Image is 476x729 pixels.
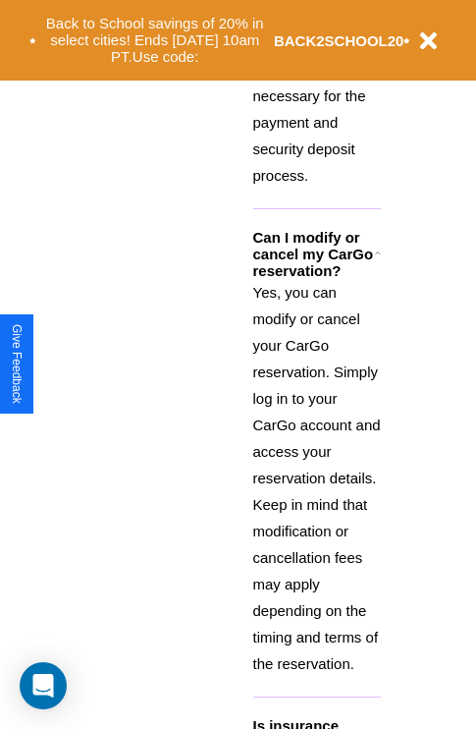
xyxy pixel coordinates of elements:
[253,279,382,677] p: Yes, you can modify or cancel your CarGo reservation. Simply log in to your CarGo account and acc...
[20,662,67,709] div: Open Intercom Messenger
[253,229,375,279] h3: Can I modify or cancel my CarGo reservation?
[36,10,274,71] button: Back to School savings of 20% in select cities! Ends [DATE] 10am PT.Use code:
[274,32,404,49] b: BACK2SCHOOL20
[10,324,24,404] div: Give Feedback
